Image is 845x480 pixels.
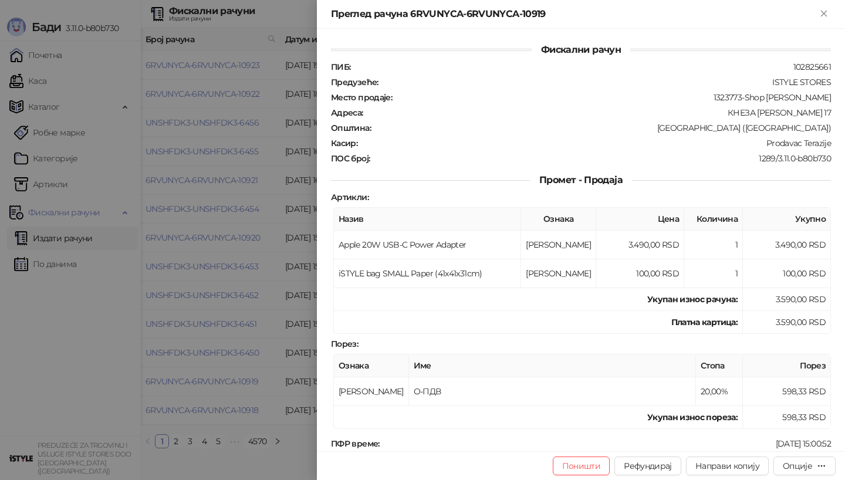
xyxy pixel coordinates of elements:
[364,107,832,118] div: КНЕЗА [PERSON_NAME] 17
[521,208,596,231] th: Ознака
[684,259,743,288] td: 1
[743,377,831,406] td: 598,33 RSD
[331,77,378,87] strong: Предузеће :
[351,62,832,72] div: 102825661
[684,231,743,259] td: 1
[743,354,831,377] th: Порез
[331,107,363,118] strong: Адреса :
[371,153,832,164] div: 1289/3.11.0-b80b730
[334,208,521,231] th: Назив
[334,377,409,406] td: [PERSON_NAME]
[331,438,380,449] strong: ПФР време :
[331,62,350,72] strong: ПИБ :
[743,288,831,311] td: 3.590,00 RSD
[334,259,521,288] td: iSTYLE bag SMALL Paper (41x41x31cm)
[696,354,743,377] th: Стопа
[334,231,521,259] td: Apple 20W USB-C Power Adapter
[596,259,684,288] td: 100,00 RSD
[696,377,743,406] td: 20,00%
[647,294,738,305] strong: Укупан износ рачуна :
[743,231,831,259] td: 3.490,00 RSD
[331,138,357,148] strong: Касир :
[359,138,832,148] div: Prodavac Terazije
[532,44,630,55] span: Фискални рачун
[381,438,832,449] div: [DATE] 15:00:52
[743,406,831,429] td: 598,33 RSD
[331,339,358,349] strong: Порез :
[684,208,743,231] th: Количина
[614,457,681,475] button: Рефундирај
[372,123,832,133] div: [GEOGRAPHIC_DATA] ([GEOGRAPHIC_DATA])
[686,457,769,475] button: Направи копију
[409,377,696,406] td: О-ПДВ
[596,208,684,231] th: Цена
[331,92,392,103] strong: Место продаје :
[773,457,836,475] button: Опције
[331,7,817,21] div: Преглед рачуна 6RVUNYCA-6RVUNYCA-10919
[671,317,738,327] strong: Платна картица :
[409,354,696,377] th: Име
[331,123,371,133] strong: Општина :
[695,461,759,471] span: Направи копију
[743,311,831,334] td: 3.590,00 RSD
[334,354,409,377] th: Ознака
[393,92,832,103] div: 1323773-Shop [PERSON_NAME]
[783,461,812,471] div: Опције
[521,259,596,288] td: [PERSON_NAME]
[380,77,832,87] div: ISTYLE STORES
[331,192,369,202] strong: Артикли :
[817,7,831,21] button: Close
[521,231,596,259] td: [PERSON_NAME]
[743,208,831,231] th: Укупно
[743,259,831,288] td: 100,00 RSD
[596,231,684,259] td: 3.490,00 RSD
[553,457,610,475] button: Поништи
[647,412,738,422] strong: Укупан износ пореза:
[331,153,370,164] strong: ПОС број :
[530,174,632,185] span: Промет - Продаја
